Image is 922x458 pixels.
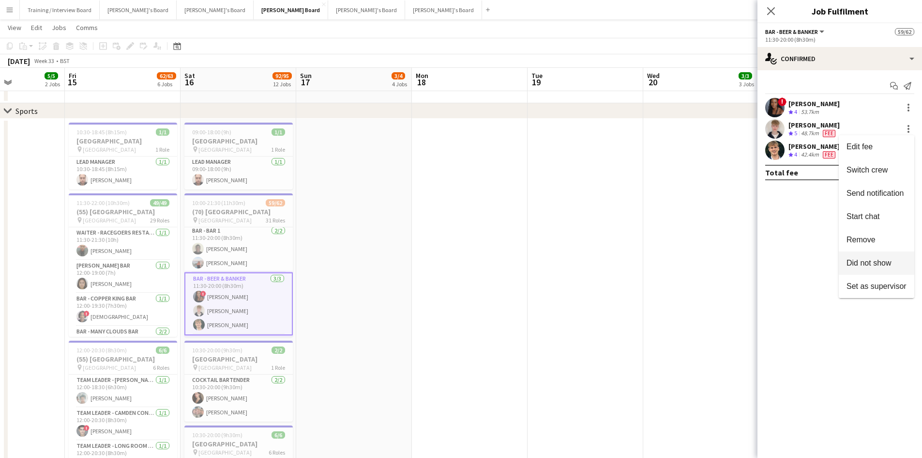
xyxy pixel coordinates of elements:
button: Switch crew [839,158,914,182]
button: Did not show [839,252,914,275]
span: Send notification [846,189,904,197]
span: Remove [846,236,876,244]
button: Set as supervisor [839,275,914,298]
span: Set as supervisor [846,282,907,290]
button: Remove [839,228,914,252]
span: Edit fee [846,142,873,151]
button: Send notification [839,182,914,205]
span: Start chat [846,212,879,221]
button: Start chat [839,205,914,228]
button: Edit fee [839,135,914,158]
span: Did not show [846,259,892,267]
span: Switch crew [846,166,888,174]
